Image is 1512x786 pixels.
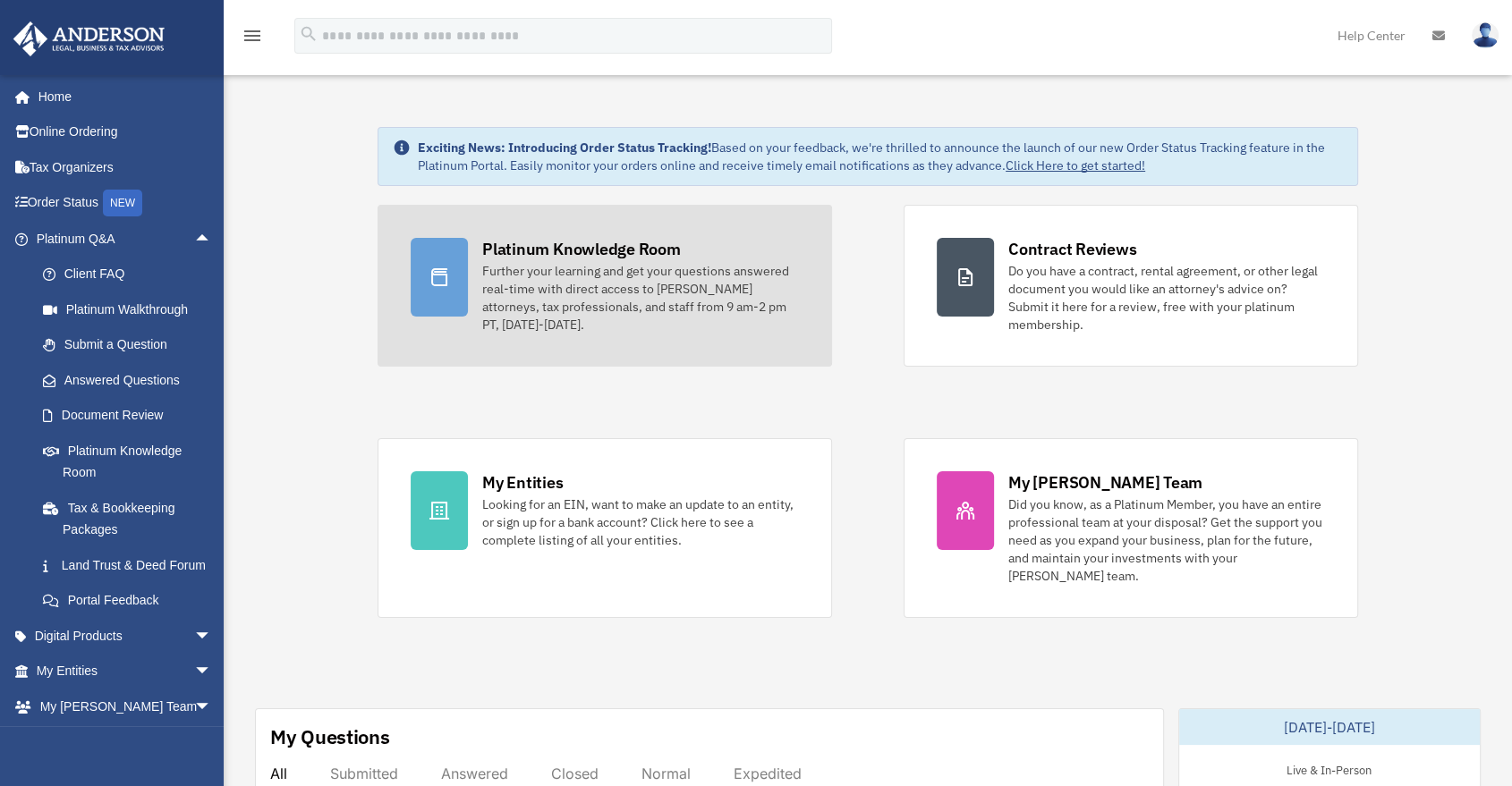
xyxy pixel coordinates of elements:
[25,547,239,583] a: Land Trust & Deed Forum
[299,24,319,44] i: search
[904,205,1358,367] a: Contract Reviews Do you have a contract, rental agreement, or other legal document you would like...
[103,190,142,216] div: NEW
[482,495,799,549] div: Looking for an EIN, want to make an update to an entity, or sign up for a bank account? Click her...
[482,238,681,260] div: Platinum Knowledge Room
[13,149,239,185] a: Tax Organizers
[25,398,239,434] a: Document Review
[13,689,239,724] a: My [PERSON_NAME] Teamarrow_drop_down
[734,765,802,782] div: Expedited
[1008,262,1325,334] div: Do you have a contract, rental agreement, or other legal document you would like an attorney's ad...
[378,205,832,367] a: Platinum Knowledge Room Further your learning and get your questions answered real-time with dire...
[25,490,239,547] a: Tax & Bookkeeping Packages
[13,724,239,760] a: My Documentsarrow_drop_down
[194,724,230,761] span: arrow_drop_down
[25,362,239,398] a: Answered Questions
[194,654,230,690] span: arrow_drop_down
[25,257,239,292] a: Client FAQ
[25,433,239,490] a: Platinum Knowledge Room
[482,471,563,494] div: My Entities
[194,618,230,655] span: arrow_drop_down
[242,25,263,46] i: menu
[25,327,239,363] a: Submit a Question
[13,654,239,689] a: My Entitiesarrow_drop_down
[1006,157,1145,173] a: Click Here to get started!
[13,185,239,222] a: Order StatusNEW
[8,21,170,56] img: Anderson Advisors Platinum Portal
[13,114,239,150] a: Online Ordering
[418,139,1343,174] div: Based on your feedback, we're thrilled to announce the launch of our new Order Status Tracking fe...
[194,221,230,258] span: arrow_drop_up
[441,765,508,782] div: Answered
[25,292,239,327] a: Platinum Walkthrough
[25,583,239,619] a: Portal Feedback
[194,689,230,725] span: arrow_drop_down
[13,79,230,114] a: Home
[551,765,599,782] div: Closed
[330,765,398,782] div: Submitted
[1272,759,1386,778] div: Live & In-Person
[1008,471,1202,494] div: My [PERSON_NAME] Team
[13,221,239,257] a: Platinum Q&Aarrow_drop_up
[1179,709,1481,745] div: [DATE]-[DATE]
[1008,238,1136,260] div: Contract Reviews
[378,438,832,618] a: My Entities Looking for an EIN, want to make an update to an entity, or sign up for a bank accoun...
[904,438,1358,618] a: My [PERSON_NAME] Team Did you know, as a Platinum Member, you have an entire professional team at...
[418,139,711,156] strong: Exciting News: Introducing Order Status Tracking!
[1472,22,1499,48] img: User Pic
[1008,495,1325,585] div: Did you know, as a Platinum Member, you have an entire professional team at your disposal? Get th...
[482,262,799,334] div: Further your learning and get your questions answered real-time with direct access to [PERSON_NAM...
[641,765,691,782] div: Normal
[270,765,287,782] div: All
[13,618,239,654] a: Digital Productsarrow_drop_down
[270,723,390,750] div: My Questions
[242,31,263,46] a: menu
